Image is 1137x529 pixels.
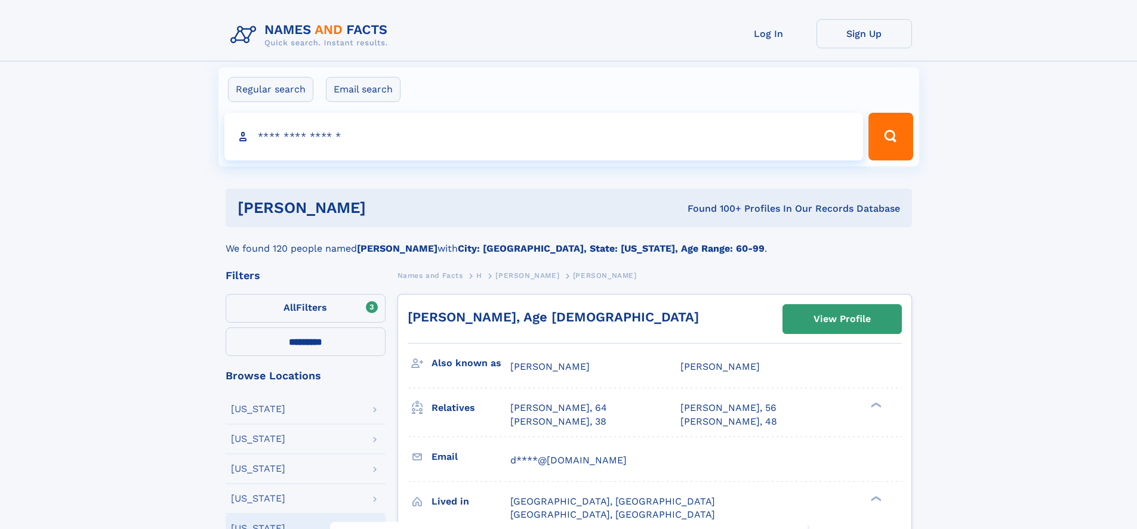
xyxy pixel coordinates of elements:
[510,415,606,428] a: [PERSON_NAME], 38
[680,415,777,428] a: [PERSON_NAME], 48
[510,361,590,372] span: [PERSON_NAME]
[226,19,398,51] img: Logo Names and Facts
[458,243,765,254] b: City: [GEOGRAPHIC_DATA], State: [US_STATE], Age Range: 60-99
[224,113,864,160] input: search input
[432,447,510,467] h3: Email
[868,401,882,409] div: ❯
[226,294,386,323] label: Filters
[476,268,482,283] a: H
[408,310,699,324] a: [PERSON_NAME], Age [DEMOGRAPHIC_DATA]
[284,302,296,313] span: All
[226,370,386,381] div: Browse Locations
[432,398,510,418] h3: Relatives
[357,243,437,254] b: [PERSON_NAME]
[573,271,637,280] span: [PERSON_NAME]
[721,19,816,48] a: Log In
[226,227,912,256] div: We found 120 people named with .
[476,271,482,280] span: H
[231,464,285,474] div: [US_STATE]
[510,509,715,520] span: [GEOGRAPHIC_DATA], [GEOGRAPHIC_DATA]
[816,19,912,48] a: Sign Up
[326,77,400,102] label: Email search
[495,271,559,280] span: [PERSON_NAME]
[228,77,313,102] label: Regular search
[868,494,882,502] div: ❯
[526,202,900,215] div: Found 100+ Profiles In Our Records Database
[231,404,285,414] div: [US_STATE]
[783,305,901,333] a: View Profile
[680,361,760,372] span: [PERSON_NAME]
[495,268,559,283] a: [PERSON_NAME]
[432,353,510,373] h3: Also known as
[231,494,285,503] div: [US_STATE]
[226,270,386,281] div: Filters
[231,434,285,444] div: [US_STATE]
[238,200,527,215] h1: [PERSON_NAME]
[398,268,463,283] a: Names and Facts
[814,305,871,333] div: View Profile
[510,496,715,507] span: [GEOGRAPHIC_DATA], [GEOGRAPHIC_DATA]
[680,401,777,414] a: [PERSON_NAME], 56
[510,401,607,414] a: [PERSON_NAME], 64
[868,113,913,160] button: Search Button
[432,491,510,512] h3: Lived in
